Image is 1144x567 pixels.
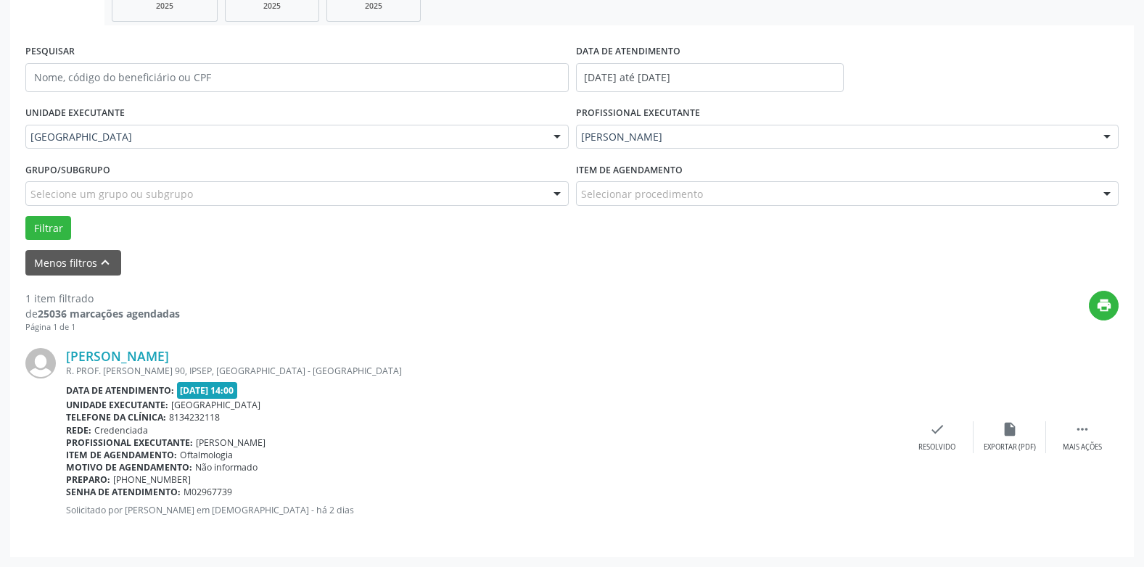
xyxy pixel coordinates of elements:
[1063,442,1102,452] div: Mais ações
[25,216,71,241] button: Filtrar
[66,461,192,473] b: Motivo de agendamento:
[25,159,110,181] label: Grupo/Subgrupo
[177,382,238,399] span: [DATE] 14:00
[169,411,220,423] span: 8134232118
[576,159,683,181] label: Item de agendamento
[195,461,258,473] span: Não informado
[236,1,308,12] div: 2025
[66,486,181,498] b: Senha de atendimento:
[576,41,680,63] label: DATA DE ATENDIMENTO
[581,130,1090,144] span: [PERSON_NAME]
[66,473,110,486] b: Preparo:
[25,291,180,306] div: 1 item filtrado
[66,449,177,461] b: Item de agendamento:
[25,102,125,125] label: UNIDADE EXECUTANTE
[576,63,844,92] input: Selecione um intervalo
[38,307,180,320] strong: 25036 marcações agendadas
[97,254,113,270] i: keyboard_arrow_up
[66,411,166,423] b: Telefone da clínica:
[25,321,180,334] div: Página 1 de 1
[66,348,169,364] a: [PERSON_NAME]
[66,424,91,436] b: Rede:
[66,384,174,397] b: Data de atendimento:
[984,442,1036,452] div: Exportar (PDF)
[1002,421,1018,437] i: insert_drive_file
[337,1,410,12] div: 2025
[1074,421,1090,437] i: 
[113,473,191,486] span: [PHONE_NUMBER]
[66,399,168,411] b: Unidade executante:
[30,130,539,144] span: [GEOGRAPHIC_DATA]
[918,442,955,452] div: Resolvido
[1089,291,1119,320] button: print
[25,63,569,92] input: Nome, código do beneficiário ou CPF
[929,421,945,437] i: check
[123,1,207,12] div: 2025
[171,399,260,411] span: [GEOGRAPHIC_DATA]
[66,365,901,377] div: R. PROF. [PERSON_NAME] 90, IPSEP, [GEOGRAPHIC_DATA] - [GEOGRAPHIC_DATA]
[196,436,266,449] span: [PERSON_NAME]
[94,424,148,436] span: Credenciada
[30,186,193,202] span: Selecione um grupo ou subgrupo
[581,186,703,202] span: Selecionar procedimento
[184,486,232,498] span: M02967739
[66,436,193,449] b: Profissional executante:
[25,250,121,276] button: Menos filtroskeyboard_arrow_up
[25,348,56,378] img: img
[180,449,233,461] span: Oftalmologia
[576,102,700,125] label: PROFISSIONAL EXECUTANTE
[1096,297,1112,313] i: print
[25,41,75,63] label: PESQUISAR
[66,504,901,516] p: Solicitado por [PERSON_NAME] em [DEMOGRAPHIC_DATA] - há 2 dias
[25,306,180,321] div: de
